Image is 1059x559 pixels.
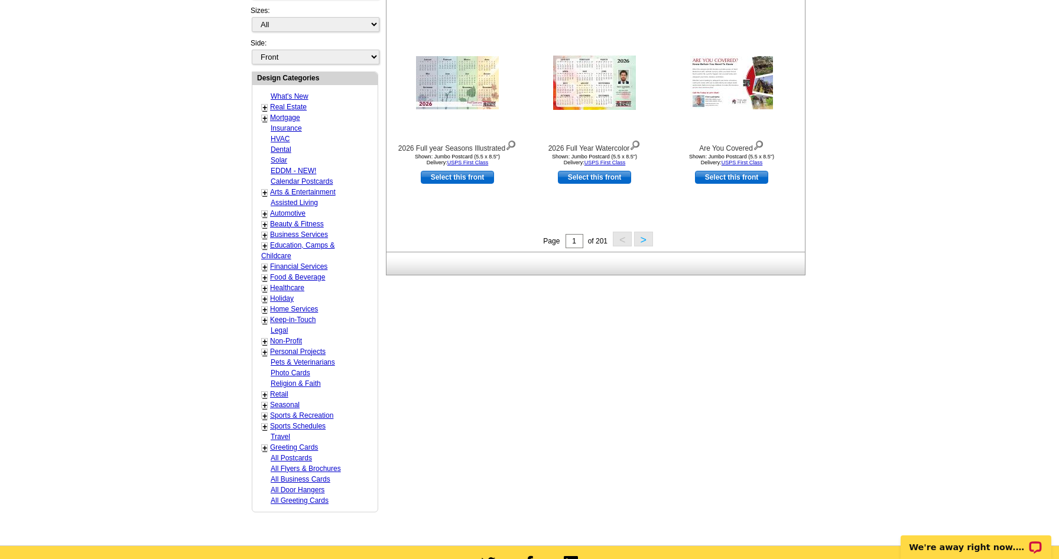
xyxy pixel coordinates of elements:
img: view design details [629,138,641,151]
button: > [634,232,653,246]
a: + [262,273,267,282]
a: What's New [271,92,308,100]
a: Financial Services [270,262,327,271]
div: 2026 Full Year Watercolor [529,138,660,154]
a: use this design [421,171,494,184]
a: + [262,347,267,357]
a: Greeting Cards [270,443,318,451]
div: Shown: Jumbo Postcard (5.5 x 8.5") Delivery: [529,154,660,165]
a: All Business Cards [271,475,330,483]
a: Seasonal [270,401,300,409]
a: EDDM - NEW! [271,167,316,175]
a: All Postcards [271,454,312,462]
a: + [262,103,267,112]
a: + [262,230,267,240]
a: All Greeting Cards [271,496,329,505]
div: Design Categories [252,72,378,83]
img: view design details [753,138,764,151]
a: Pets & Veterinarians [271,358,335,366]
a: Legal [271,326,288,334]
a: USPS First Class [447,160,489,165]
a: Solar [271,156,287,164]
div: Are You Covered [667,138,797,154]
a: + [262,262,267,272]
a: Mortgage [270,113,300,122]
a: USPS First Class [722,160,763,165]
a: + [262,284,267,293]
a: use this design [558,171,631,184]
a: Sports & Recreation [270,411,333,420]
a: Automotive [270,209,306,217]
a: USPS First Class [584,160,626,165]
a: + [262,220,267,229]
a: + [262,113,267,123]
a: + [262,337,267,346]
a: + [262,316,267,325]
img: view design details [505,138,516,151]
div: Sizes: [251,5,378,38]
a: Keep-in-Touch [270,316,316,324]
a: HVAC [271,135,290,143]
a: + [262,422,267,431]
a: Non-Profit [270,337,302,345]
a: Assisted Living [271,199,318,207]
a: Education, Camps & Childcare [261,241,334,260]
img: Are You Covered [690,56,773,109]
span: Page [543,237,560,245]
a: Real Estate [270,103,307,111]
a: Sports Schedules [270,422,326,430]
div: 2026 Full year Seasons Illustrated [392,138,522,154]
a: + [262,443,267,453]
a: + [262,401,267,410]
img: 2026 Full year Seasons Illustrated [416,56,499,109]
a: + [262,241,267,251]
a: + [262,294,267,304]
div: Shown: Jumbo Postcard (5.5 x 8.5") Delivery: [667,154,797,165]
a: Dental [271,145,291,154]
a: All Door Hangers [271,486,324,494]
a: + [262,188,267,197]
a: Business Services [270,230,328,239]
a: Calendar Postcards [271,177,333,186]
a: Food & Beverage [270,273,325,281]
a: Insurance [271,124,302,132]
div: Side: [251,38,378,66]
a: Personal Projects [270,347,326,356]
a: + [262,305,267,314]
a: Retail [270,390,288,398]
span: of 201 [588,237,608,245]
a: + [262,390,267,399]
a: + [262,209,267,219]
a: Religion & Faith [271,379,321,388]
a: Travel [271,433,290,441]
a: Photo Cards [271,369,310,377]
a: + [262,411,267,421]
img: 2026 Full Year Watercolor [553,56,636,110]
a: Healthcare [270,284,304,292]
a: Beauty & Fitness [270,220,324,228]
iframe: LiveChat chat widget [893,522,1059,559]
a: Arts & Entertainment [270,188,336,196]
div: Shown: Jumbo Postcard (5.5 x 8.5") Delivery: [392,154,522,165]
a: Home Services [270,305,318,313]
a: Holiday [270,294,294,303]
a: All Flyers & Brochures [271,464,341,473]
button: < [613,232,632,246]
a: use this design [695,171,768,184]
